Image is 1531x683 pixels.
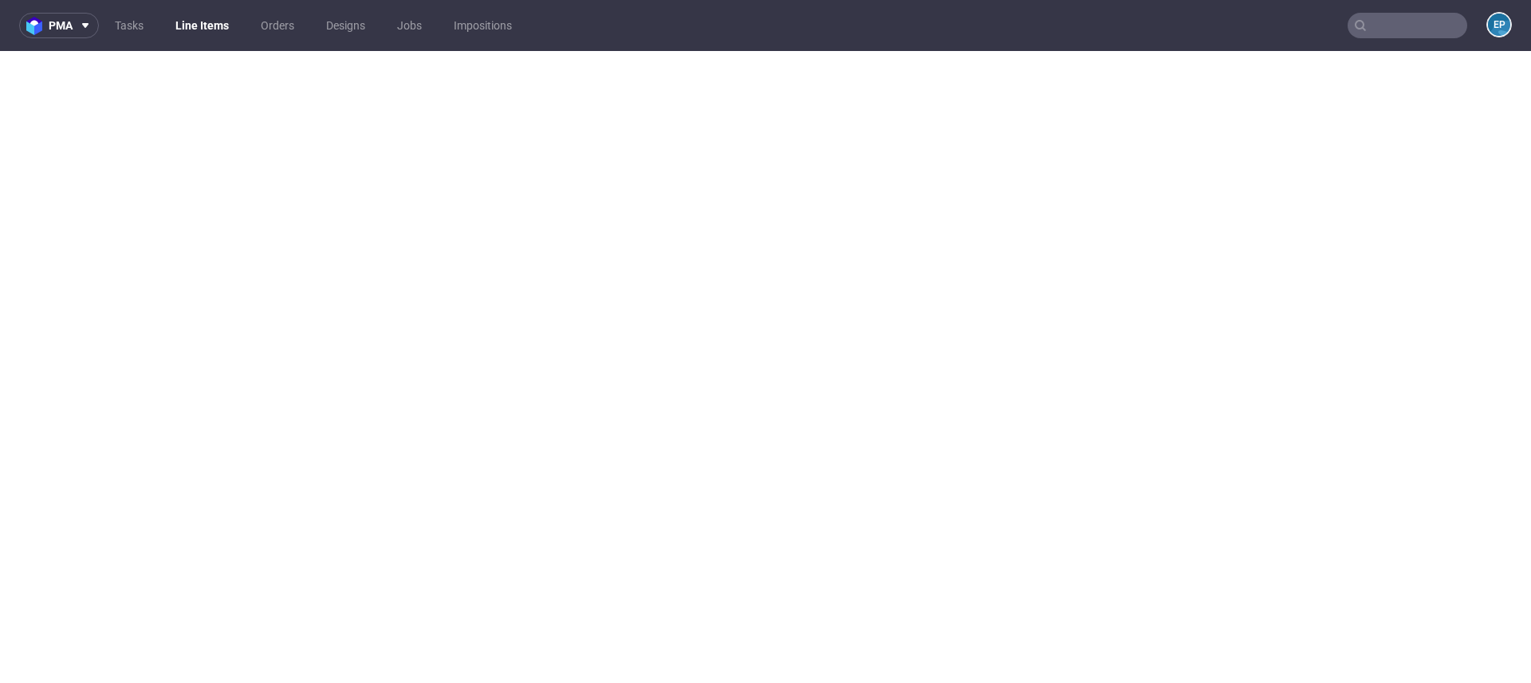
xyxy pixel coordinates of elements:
a: Impositions [444,13,521,38]
a: Tasks [105,13,153,38]
button: pma [19,13,99,38]
figcaption: EP [1488,14,1510,36]
a: Line Items [166,13,238,38]
a: Jobs [388,13,431,38]
span: pma [49,20,73,31]
a: Orders [251,13,304,38]
a: Designs [317,13,375,38]
img: logo [26,17,49,35]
